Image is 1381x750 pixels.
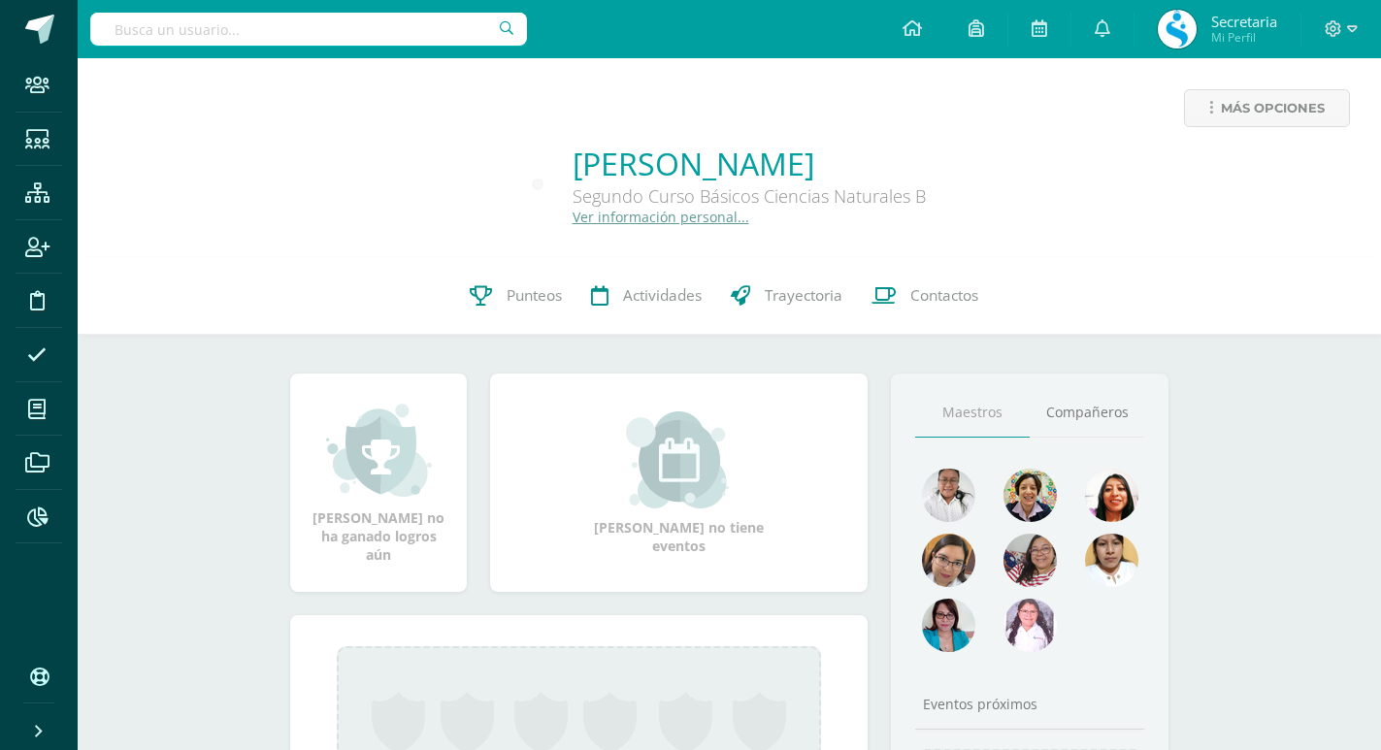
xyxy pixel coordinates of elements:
span: Secretaria [1211,12,1277,31]
div: [PERSON_NAME] no ha ganado logros aún [310,402,447,564]
span: Contactos [910,285,978,306]
img: 043f3cb04834317a441ee0339ed787a8.png [1003,469,1057,522]
a: Maestros [915,388,1030,438]
a: Punteos [455,257,576,335]
span: Punteos [507,285,562,306]
img: a5c007bb8192b283b4ed03f0287890a1.png [1085,469,1138,522]
a: Actividades [576,257,716,335]
span: Más opciones [1221,90,1325,126]
img: b4d622231b53c720ad52b88a49499c76.png [1003,599,1057,652]
div: Segundo Curso Básicos Ciencias Naturales B [573,184,926,208]
input: Busca un usuario... [90,13,527,46]
img: fbd1db46b85426cce9ee5821ccb9565d.png [922,534,975,587]
span: Trayectoria [765,285,842,306]
div: Eventos próximos [915,695,1144,713]
img: 0cff4dfa596be50c094d4c45a6b93976.png [922,469,975,522]
a: Ver información personal... [573,208,749,226]
a: Contactos [857,257,993,335]
img: 7ca4a2cca2c7d0437e787d4b01e06a03.png [1158,10,1197,49]
div: [PERSON_NAME] no tiene eventos [582,411,776,555]
a: Trayectoria [716,257,857,335]
a: Más opciones [1184,89,1350,127]
span: Actividades [623,285,702,306]
img: 9854e8f4b4b57170fa6f3f05411d218c.png [1003,534,1057,587]
a: [PERSON_NAME] [573,143,926,184]
img: c52cf06739549f507b923ab9174b71e2.png [922,599,975,652]
span: Mi Perfil [1211,29,1277,46]
img: 743c221b2f78654ec5bcda6354bedd81.png [1085,534,1138,587]
img: achievement_small.png [326,402,432,499]
a: Compañeros [1030,388,1144,438]
img: event_small.png [626,411,732,508]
